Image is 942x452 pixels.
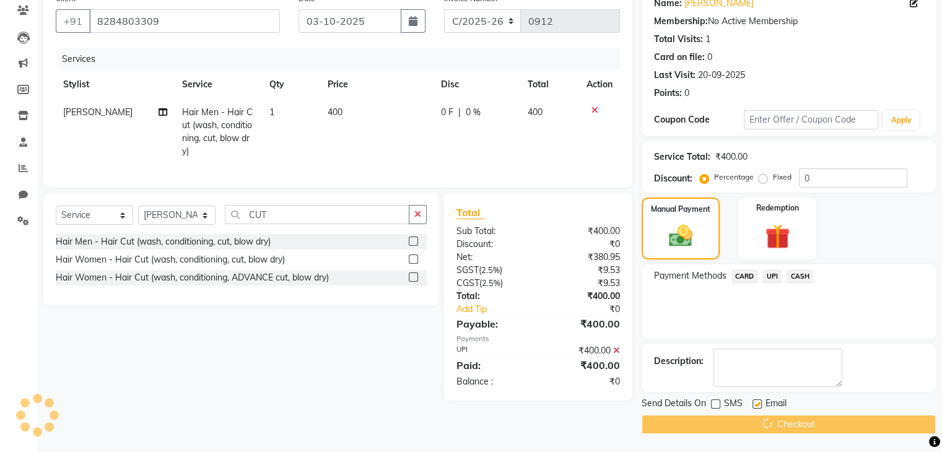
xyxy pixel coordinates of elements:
div: Coupon Code [654,113,744,126]
th: Disc [434,71,520,98]
label: Manual Payment [651,204,710,215]
div: ₹380.95 [538,251,629,264]
span: UPI [762,269,782,284]
span: Payment Methods [654,269,726,282]
div: ₹400.00 [538,316,629,331]
span: 0 % [466,106,481,119]
span: 0 F [441,106,453,119]
div: 1 [705,33,710,46]
span: CASH [787,269,813,284]
div: Services [57,48,629,71]
div: Discount: [654,172,692,185]
div: ₹400.00 [715,150,748,163]
th: Action [579,71,620,98]
span: | [458,106,461,119]
div: ₹400.00 [538,358,629,373]
div: Total Visits: [654,33,703,46]
div: No Active Membership [654,15,923,28]
span: 2.5% [481,265,500,275]
span: Email [765,397,787,412]
div: ( ) [447,277,538,290]
button: +91 [56,9,90,33]
th: Total [520,71,579,98]
span: SMS [724,397,743,412]
input: Search or Scan [225,205,409,224]
span: SGST [456,264,479,276]
div: Total: [447,290,538,303]
div: 20-09-2025 [698,69,745,82]
label: Fixed [773,172,792,183]
label: Redemption [756,202,799,214]
th: Price [320,71,434,98]
button: Apply [883,111,918,129]
div: ₹0 [538,375,629,388]
div: Payments [456,334,620,344]
div: ₹9.53 [538,264,629,277]
input: Search by Name/Mobile/Email/Code [89,9,280,33]
span: 400 [528,106,543,118]
div: Hair Men - Hair Cut (wash, conditioning, cut, blow dry) [56,235,271,248]
input: Enter Offer / Coupon Code [744,110,879,129]
div: Balance : [447,375,538,388]
div: Paid: [447,358,538,373]
label: Percentage [714,172,754,183]
div: Sub Total: [447,225,538,238]
div: 0 [707,51,712,64]
div: Hair Women - Hair Cut (wash, conditioning, cut, blow dry) [56,253,285,266]
th: Stylist [56,71,175,98]
span: Hair Men - Hair Cut (wash, conditioning, cut, blow dry) [182,106,253,157]
div: ₹0 [553,303,629,316]
div: Description: [654,355,704,368]
span: [PERSON_NAME] [63,106,133,118]
div: ₹400.00 [538,344,629,357]
div: Payable: [447,316,538,331]
img: _gift.svg [757,221,798,252]
div: Points: [654,87,682,100]
div: Hair Women - Hair Cut (wash, conditioning, ADVANCE cut, blow dry) [56,271,329,284]
div: ₹9.53 [538,277,629,290]
div: ₹400.00 [538,290,629,303]
span: 2.5% [482,278,500,288]
div: ( ) [447,264,538,277]
span: Total [456,206,485,219]
div: Membership: [654,15,708,28]
img: _cash.svg [661,222,700,250]
span: CGST [456,277,479,289]
div: Service Total: [654,150,710,163]
span: 1 [269,106,274,118]
th: Qty [262,71,320,98]
span: Send Details On [642,397,706,412]
span: 400 [328,106,342,118]
a: Add Tip [447,303,553,316]
div: Discount: [447,238,538,251]
th: Service [175,71,262,98]
div: Card on file: [654,51,705,64]
div: UPI [447,344,538,357]
div: Net: [447,251,538,264]
div: ₹0 [538,238,629,251]
span: CARD [731,269,758,284]
div: Last Visit: [654,69,696,82]
div: ₹400.00 [538,225,629,238]
div: 0 [684,87,689,100]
